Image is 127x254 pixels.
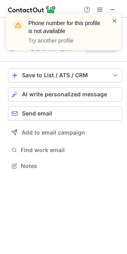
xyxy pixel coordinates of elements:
div: Save to List / ATS / CRM [22,72,108,78]
button: AI write personalized message [8,87,122,102]
span: AI write personalized message [22,91,107,98]
span: Add to email campaign [22,129,85,136]
span: Send email [22,110,52,117]
p: Try another profile [28,37,102,45]
img: ContactOut v5.3.10 [8,5,56,14]
button: Notes [8,160,122,172]
header: Phone number for this profile is not available [28,19,102,35]
span: Find work email [21,147,119,154]
img: warning [12,19,24,32]
button: save-profile-one-click [8,68,122,82]
button: Send email [8,106,122,121]
button: Add to email campaign [8,125,122,140]
span: Notes [21,162,119,170]
button: Find work email [8,145,122,156]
